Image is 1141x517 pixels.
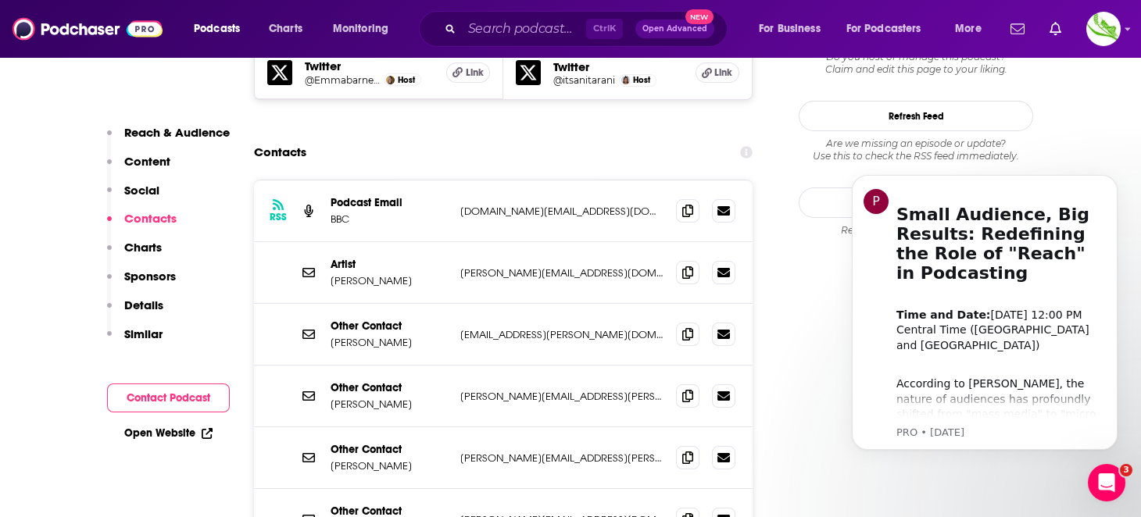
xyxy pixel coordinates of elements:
[107,326,163,355] button: Similar
[466,66,484,79] span: Link
[107,154,170,183] button: Content
[685,9,714,24] span: New
[269,18,302,40] span: Charts
[1086,12,1121,46] span: Logged in as KDrewCGP
[944,16,1001,41] button: open menu
[124,154,170,169] p: Content
[305,74,380,86] a: @Emmabarnett
[124,298,163,312] p: Details
[1088,464,1125,501] iframe: Intercom live chat
[635,20,714,38] button: Open AdvancedNew
[1120,464,1132,476] span: 3
[124,125,230,140] p: Reach & Audience
[553,59,683,74] h5: Twitter
[799,224,1033,237] div: Report this page as a duplicate.
[386,76,395,84] img: Emma Barnett
[331,336,448,349] p: [PERSON_NAME]
[270,211,287,223] h3: RSS
[331,258,448,271] p: Artist
[124,183,159,198] p: Social
[331,196,448,209] p: Podcast Email
[642,25,707,33] span: Open Advanced
[1086,12,1121,46] button: Show profile menu
[460,328,663,341] p: [EMAIL_ADDRESS][PERSON_NAME][DOMAIN_NAME]
[748,16,840,41] button: open menu
[828,155,1141,509] iframe: Intercom notifications message
[331,398,448,411] p: [PERSON_NAME]
[331,319,448,333] p: Other Contact
[586,19,623,39] span: Ctrl K
[462,16,586,41] input: Search podcasts, credits, & more...
[124,326,163,341] p: Similar
[714,66,732,79] span: Link
[799,101,1033,131] button: Refresh Feed
[331,443,448,456] p: Other Contact
[1043,16,1068,42] a: Show notifications dropdown
[1086,12,1121,46] img: User Profile
[799,187,1033,218] a: Seeing Double?
[846,18,921,40] span: For Podcasters
[13,14,163,44] img: Podchaser - Follow, Share and Rate Podcasts
[254,137,306,167] h2: Contacts
[183,16,260,41] button: open menu
[553,74,615,86] a: @itsanitarani
[194,18,240,40] span: Podcasts
[955,18,982,40] span: More
[836,16,944,41] button: open menu
[107,183,159,212] button: Social
[331,459,448,472] p: [PERSON_NAME]
[331,212,448,226] p: BBC
[633,75,650,85] span: Host
[107,211,177,240] button: Contacts
[124,269,176,283] p: Sponsors
[398,75,415,85] span: Host
[333,18,388,40] span: Monitoring
[799,137,1033,162] div: Are we missing an episode or update? Use this to check the RSS feed immediately.
[331,381,448,394] p: Other Contact
[460,205,663,218] p: [DOMAIN_NAME][EMAIL_ADDRESS][DOMAIN_NAME]
[124,240,162,255] p: Charts
[460,451,663,465] p: [PERSON_NAME][EMAIL_ADDRESS][PERSON_NAME][DOMAIN_NAME]
[259,16,312,41] a: Charts
[322,16,409,41] button: open menu
[434,11,742,47] div: Search podcasts, credits, & more...
[799,51,1033,76] div: Claim and edit this page to your liking.
[124,211,177,226] p: Contacts
[446,62,490,83] a: Link
[107,298,163,326] button: Details
[331,274,448,287] p: [PERSON_NAME]
[460,266,663,280] p: [PERSON_NAME][EMAIL_ADDRESS][DOMAIN_NAME]
[696,62,739,83] a: Link
[107,240,162,269] button: Charts
[621,76,630,84] img: Anita Rani
[124,426,213,440] a: Open Website
[460,390,663,403] p: [PERSON_NAME][EMAIL_ADDRESS][PERSON_NAME][DOMAIN_NAME]
[305,59,434,73] h5: Twitter
[107,383,230,412] button: Contact Podcast
[1004,16,1031,42] a: Show notifications dropdown
[107,269,176,298] button: Sponsors
[759,18,821,40] span: For Business
[107,125,230,154] button: Reach & Audience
